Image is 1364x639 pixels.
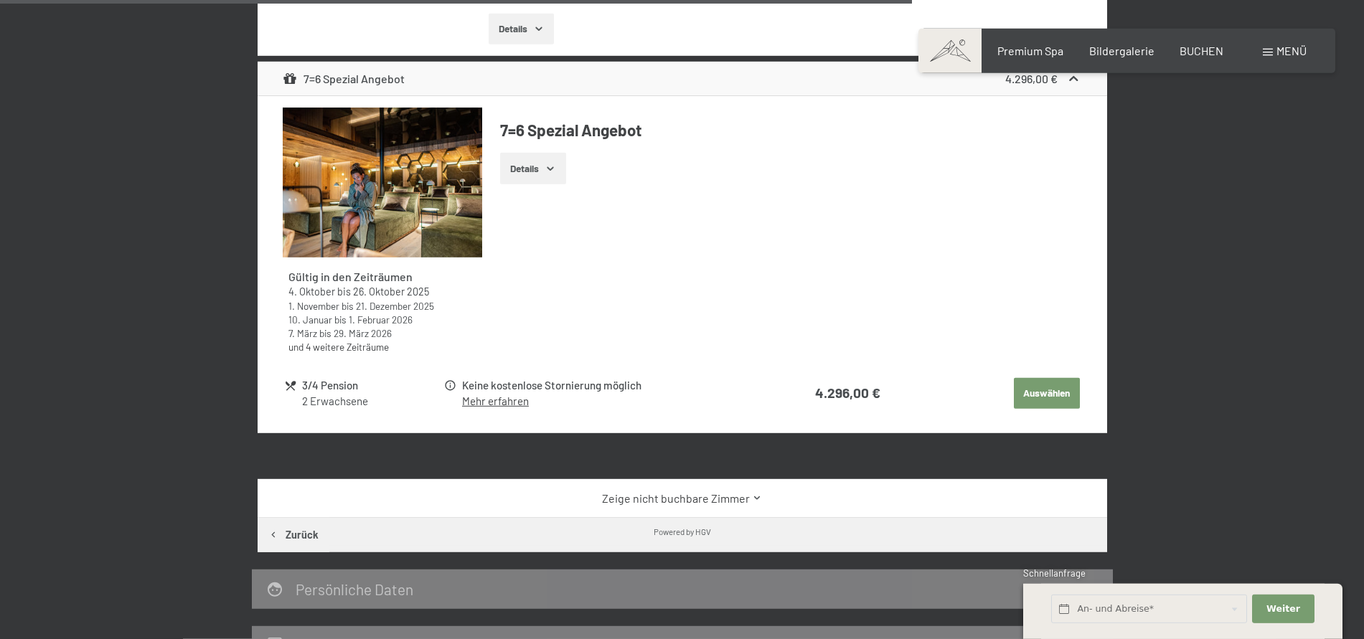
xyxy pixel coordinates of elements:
[283,70,405,87] div: 7=6 Spezial Angebot
[1023,567,1086,579] span: Schnellanfrage
[815,384,880,401] strong: 4.296,00 €
[462,394,529,407] a: Mehr erfahren
[462,377,761,394] div: Keine kostenlose Stornierung möglich
[258,62,1107,96] div: 7=6 Spezial Angebot4.296,00 €
[288,341,389,353] a: und 4 weitere Zeiträume
[302,377,442,394] div: 3/4 Pension
[288,326,476,340] div: bis
[1005,72,1058,85] strong: 4.296,00 €
[1180,44,1223,57] a: BUCHEN
[349,313,413,326] time: 01.02.2026
[302,394,442,409] div: 2 Erwachsene
[500,119,1081,141] h4: 7=6 Spezial Angebot
[288,285,335,298] time: 04.10.2025
[500,153,565,184] button: Details
[288,327,317,339] time: 07.03.2026
[1014,378,1080,410] button: Auswählen
[288,313,332,326] time: 10.01.2026
[288,300,339,312] time: 01.11.2025
[997,44,1063,57] a: Premium Spa
[334,327,392,339] time: 29.03.2026
[353,285,429,298] time: 26.10.2025
[1252,595,1314,624] button: Weiter
[1089,44,1154,57] a: Bildergalerie
[283,491,1081,506] a: Zeige nicht buchbare Zimmer
[288,270,413,283] strong: Gültig in den Zeiträumen
[296,580,413,598] h2: Persönliche Daten
[288,285,476,299] div: bis
[1276,44,1307,57] span: Menü
[1266,602,1300,615] span: Weiter
[258,518,329,552] button: Zurück
[288,299,476,313] div: bis
[654,526,711,537] div: Powered by HGV
[283,108,482,257] img: mss_renderimg.php
[489,14,554,45] button: Details
[288,313,476,326] div: bis
[356,300,434,312] time: 21.12.2025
